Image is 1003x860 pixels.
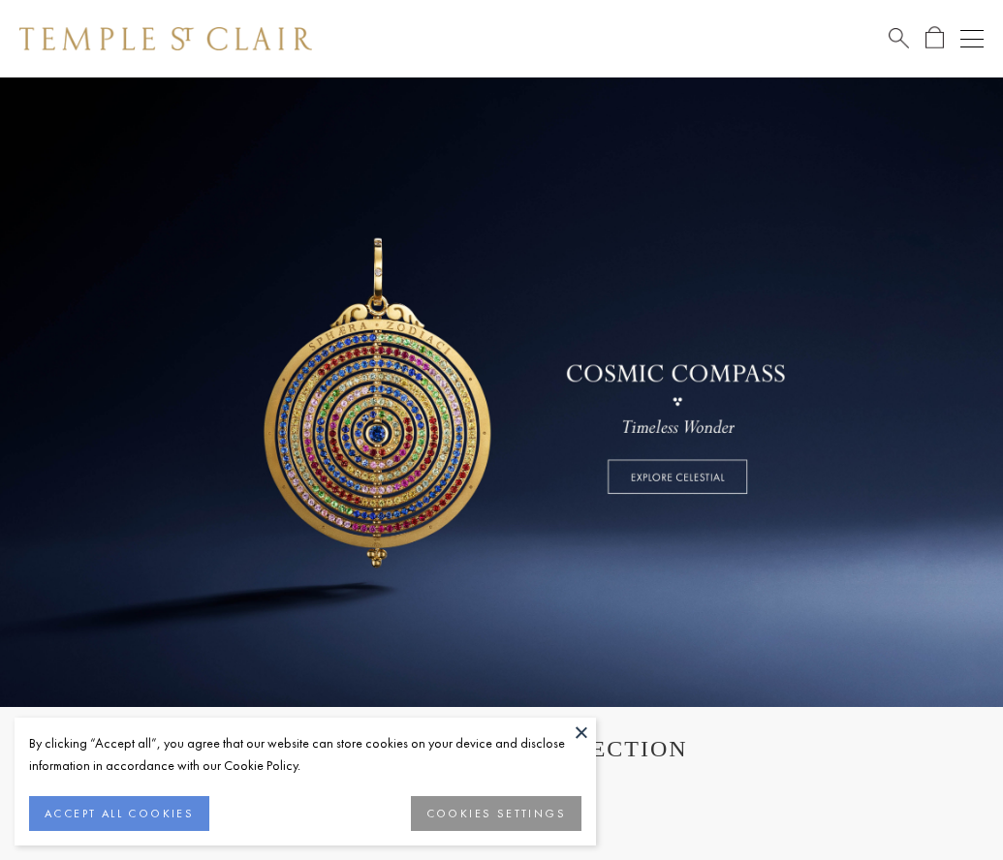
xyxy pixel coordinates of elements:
div: By clicking “Accept all”, you agree that our website can store cookies on your device and disclos... [29,732,581,777]
button: Open navigation [960,27,984,50]
img: Temple St. Clair [19,27,312,50]
a: Open Shopping Bag [925,26,944,50]
a: Search [889,26,909,50]
button: COOKIES SETTINGS [411,796,581,831]
button: ACCEPT ALL COOKIES [29,796,209,831]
